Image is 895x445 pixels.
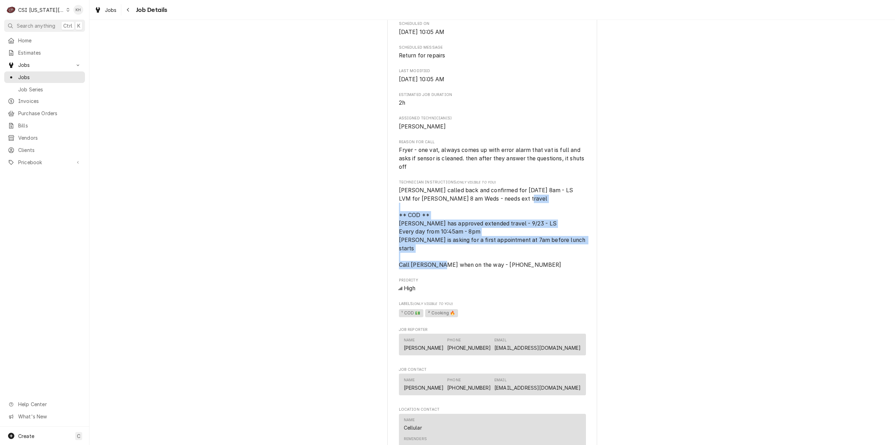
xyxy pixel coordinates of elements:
[399,147,586,170] span: Fryer - one vat, always comes up with error alarm that vat is full and asks if sensor is cleaned....
[4,144,85,156] a: Clients
[399,21,586,36] div: Scheduled On
[456,180,496,184] span: (Only Visible to You)
[18,74,81,81] span: Jobs
[399,123,586,131] span: Assigned Technician(s)
[447,338,461,343] div: Phone
[4,398,85,410] a: Go to Help Center
[404,377,415,383] div: Name
[18,134,81,141] span: Vendors
[73,5,83,15] div: KH
[399,116,586,131] div: Assigned Technician(s)
[399,334,586,355] div: Contact
[4,132,85,144] a: Vendors
[399,186,586,269] span: [object Object]
[4,35,85,46] a: Home
[399,28,586,36] span: Scheduled On
[399,146,586,171] span: Reason For Call
[447,338,491,352] div: Phone
[4,47,85,58] a: Estimates
[494,345,581,351] a: [EMAIL_ADDRESS][DOMAIN_NAME]
[399,301,586,307] span: Labels
[399,139,586,171] div: Reason For Call
[18,37,81,44] span: Home
[399,284,586,293] span: Priority
[399,180,586,269] div: [object Object]
[494,338,507,343] div: Email
[399,29,444,35] span: [DATE] 10:05 AM
[399,139,586,145] span: Reason For Call
[494,377,581,391] div: Email
[4,84,85,95] a: Job Series
[399,45,586,50] span: Scheduled Message
[77,432,80,440] span: C
[18,6,64,14] div: CSI [US_STATE][GEOGRAPHIC_DATA]
[399,76,444,83] span: [DATE] 10:05 AM
[399,407,586,412] span: Location Contact
[399,68,586,74] span: Last Modified
[18,110,81,117] span: Purchase Orders
[399,123,446,130] span: [PERSON_NAME]
[447,385,491,391] a: [PHONE_NUMBER]
[399,367,586,398] div: Job Contact
[494,338,581,352] div: Email
[447,345,491,351] a: [PHONE_NUMBER]
[413,302,452,306] span: (Only Visible to You)
[404,377,444,391] div: Name
[4,157,85,168] a: Go to Pricebook
[18,159,71,166] span: Pricebook
[399,99,405,106] span: 2h
[4,107,85,119] a: Purchase Orders
[399,301,586,318] div: [object Object]
[404,417,422,431] div: Name
[18,122,81,129] span: Bills
[494,377,507,383] div: Email
[63,22,72,29] span: Ctrl
[447,377,461,383] div: Phone
[399,284,586,293] div: High
[399,68,586,83] div: Last Modified
[77,22,80,29] span: K
[399,51,586,60] span: Scheduled Message
[4,59,85,71] a: Go to Jobs
[399,187,587,268] span: [PERSON_NAME] called back and confirmed for [DATE] 8am - LS LVM for [PERSON_NAME] 8 am Weds - nee...
[399,21,586,27] span: Scheduled On
[404,424,422,431] div: Cellular
[404,344,444,352] div: [PERSON_NAME]
[6,5,16,15] div: CSI Kansas City's Avatar
[105,6,117,14] span: Jobs
[4,411,85,422] a: Go to What's New
[399,99,586,107] span: Estimated Job Duration
[399,327,586,333] span: Job Reporter
[4,71,85,83] a: Jobs
[18,49,81,56] span: Estimates
[18,146,81,154] span: Clients
[399,374,586,398] div: Job Contact List
[4,95,85,107] a: Invoices
[404,417,415,423] div: Name
[399,308,586,319] span: [object Object]
[399,309,423,318] span: ¹ COD 💵
[18,401,81,408] span: Help Center
[18,413,81,420] span: What's New
[425,309,458,318] span: ² Cooking 🔥
[494,385,581,391] a: [EMAIL_ADDRESS][DOMAIN_NAME]
[399,367,586,373] span: Job Contact
[73,5,83,15] div: Kelsey Hetlage's Avatar
[399,75,586,84] span: Last Modified
[4,20,85,32] button: Search anythingCtrlK
[6,5,16,15] div: C
[399,180,586,185] span: Technician Instructions
[92,4,120,16] a: Jobs
[447,377,491,391] div: Phone
[18,97,81,105] span: Invoices
[399,374,586,395] div: Contact
[399,92,586,98] span: Estimated Job Duration
[18,433,34,439] span: Create
[18,86,81,93] span: Job Series
[404,384,444,391] div: [PERSON_NAME]
[399,45,586,60] div: Scheduled Message
[404,436,427,442] div: Reminders
[399,116,586,121] span: Assigned Technician(s)
[399,278,586,293] div: Priority
[17,22,55,29] span: Search anything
